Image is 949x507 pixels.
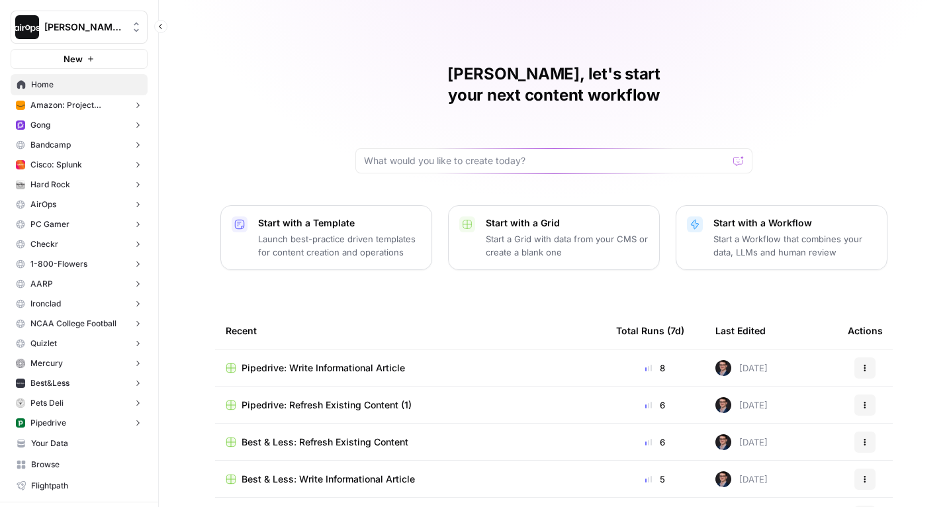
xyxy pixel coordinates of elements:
button: PC Gamer [11,214,148,234]
div: 8 [616,361,694,375]
span: Gong [30,119,50,131]
img: Dille-Sandbox Logo [15,15,39,39]
p: Launch best-practice driven templates for content creation and operations [258,232,421,259]
img: ldmwv53b2lcy2toudj0k1c5n5o6j [715,434,731,450]
button: AirOps [11,195,148,214]
img: 5m124wbs6zbtq8vuronh93gjxiq6 [16,398,25,408]
div: Recent [226,312,595,349]
button: Ironclad [11,294,148,314]
span: Checkr [30,238,58,250]
button: Start with a GridStart a Grid with data from your CMS or create a blank one [448,205,660,270]
div: [DATE] [715,434,768,450]
a: Best & Less: Write Informational Article [226,473,595,486]
div: [DATE] [715,360,768,376]
img: w6cjb6u2gvpdnjw72qw8i2q5f3eb [16,120,25,130]
span: Pets Deli [30,397,64,409]
p: Start a Grid with data from your CMS or create a blank one [486,232,649,259]
p: Start with a Grid [486,216,649,230]
span: Quizlet [30,338,57,349]
img: ldmwv53b2lcy2toudj0k1c5n5o6j [715,360,731,376]
button: Gong [11,115,148,135]
span: Amazon: Project [PERSON_NAME] [30,99,128,111]
div: Last Edited [715,312,766,349]
div: [DATE] [715,397,768,413]
img: ymbf0s9b81flv8yr6diyfuh8emo8 [16,180,25,189]
p: Start with a Template [258,216,421,230]
span: Your Data [31,438,142,449]
div: 5 [616,473,694,486]
a: Browse [11,454,148,475]
button: Workspace: Dille-Sandbox [11,11,148,44]
span: Best & Less: Refresh Existing Content [242,436,408,449]
button: Hard Rock [11,175,148,195]
span: Home [31,79,142,91]
div: 6 [616,398,694,412]
span: Pipedrive: Write Informational Article [242,361,405,375]
button: Start with a WorkflowStart a Workflow that combines your data, LLMs and human review [676,205,887,270]
span: Pipedrive [30,417,66,429]
button: Start with a TemplateLaunch best-practice driven templates for content creation and operations [220,205,432,270]
input: What would you like to create today? [364,154,728,167]
button: NCAA College Football [11,314,148,334]
a: Your Data [11,433,148,454]
button: New [11,49,148,69]
button: Amazon: Project [PERSON_NAME] [11,95,148,115]
img: v3ye4b4tdriaxc4dx9994tze5hqc [16,379,25,388]
span: [PERSON_NAME]-Sandbox [44,21,124,34]
span: NCAA College Football [30,318,116,330]
span: Cisco: Splunk [30,159,82,171]
span: 1-800-Flowers [30,258,87,270]
button: 1-800-Flowers [11,254,148,274]
p: Start with a Workflow [713,216,876,230]
span: Flightpath [31,480,142,492]
button: Pipedrive [11,413,148,433]
button: AARP [11,274,148,294]
img: oqijnz6ien5g7kxai8bzyv0u4hq9 [16,160,25,169]
span: Pipedrive: Refresh Existing Content (1) [242,398,412,412]
span: Mercury [30,357,63,369]
span: Best&Less [30,377,69,389]
button: Checkr [11,234,148,254]
img: ldmwv53b2lcy2toudj0k1c5n5o6j [715,397,731,413]
span: Best & Less: Write Informational Article [242,473,415,486]
span: New [64,52,83,66]
span: Bandcamp [30,139,71,151]
span: AARP [30,278,53,290]
span: PC Gamer [30,218,69,230]
img: lrh2mueriarel2y2ccpycmcdkl1y [16,359,25,368]
button: Quizlet [11,334,148,353]
img: ldmwv53b2lcy2toudj0k1c5n5o6j [715,471,731,487]
div: [DATE] [715,471,768,487]
a: Flightpath [11,475,148,496]
p: Start a Workflow that combines your data, LLMs and human review [713,232,876,259]
div: 6 [616,436,694,449]
a: Home [11,74,148,95]
a: Pipedrive: Refresh Existing Content (1) [226,398,595,412]
a: Pipedrive: Write Informational Article [226,361,595,375]
span: AirOps [30,199,56,210]
button: Best&Less [11,373,148,393]
img: fefp0odp4bhykhmn2t5romfrcxry [16,101,25,110]
div: Actions [848,312,883,349]
button: Bandcamp [11,135,148,155]
span: Ironclad [30,298,61,310]
button: Cisco: Splunk [11,155,148,175]
div: Total Runs (7d) [616,312,684,349]
button: Mercury [11,353,148,373]
button: Pets Deli [11,393,148,413]
h1: [PERSON_NAME], let's start your next content workflow [355,64,752,106]
span: Browse [31,459,142,471]
img: indf61bpspe8pydji63wg7a5hbqu [16,418,25,428]
a: Best & Less: Refresh Existing Content [226,436,595,449]
span: Hard Rock [30,179,70,191]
